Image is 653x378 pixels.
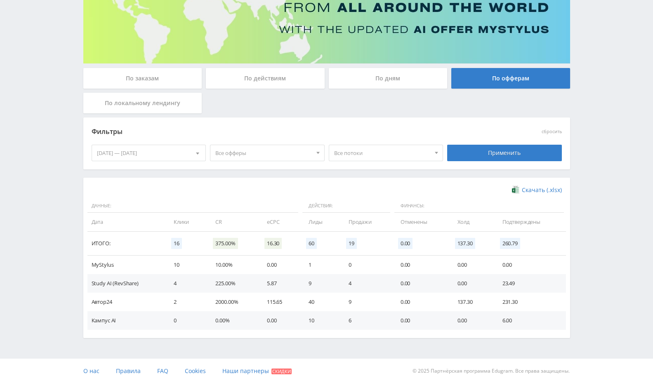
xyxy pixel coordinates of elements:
td: 6 [340,311,392,330]
div: По локальному лендингу [83,93,202,113]
td: 9 [300,274,340,293]
span: 375.00% [213,238,238,249]
td: 40 [300,293,340,311]
td: Study AI (RevShare) [87,274,165,293]
td: Подтверждены [494,213,566,231]
span: 16 [171,238,182,249]
td: CR [207,213,259,231]
td: 0.00 [449,311,494,330]
td: Кампус AI [87,311,165,330]
td: 0.00 [392,274,449,293]
td: 9 [340,293,392,311]
td: 0.00 [259,256,300,274]
td: Клики [165,213,207,231]
div: По офферам [451,68,570,89]
span: Скидки [271,369,292,374]
td: 225.00% [207,274,259,293]
div: По действиям [206,68,325,89]
td: 10 [300,311,340,330]
td: 0.00 [449,274,494,293]
div: По заказам [83,68,202,89]
img: xlsx [512,185,519,194]
span: FAQ [157,367,168,375]
div: По дням [329,68,448,89]
span: 60 [306,238,317,249]
span: 16.30 [264,238,282,249]
td: 0.00 [449,256,494,274]
td: 0.00 [392,311,449,330]
td: 6.00 [494,311,566,330]
td: 231.30 [494,293,566,311]
td: 10.00% [207,256,259,274]
td: 0.00 [259,311,300,330]
span: 0.00 [398,238,413,249]
span: 260.79 [500,238,520,249]
td: Дата [87,213,165,231]
td: Лиды [300,213,340,231]
span: О нас [83,367,99,375]
td: 4 [165,274,207,293]
td: Продажи [340,213,392,231]
a: Скачать (.xlsx) [512,186,561,194]
span: Все офферы [215,145,312,161]
td: 5.87 [259,274,300,293]
div: Применить [447,145,562,161]
span: 137.30 [455,238,475,249]
div: [DATE] — [DATE] [92,145,206,161]
span: Cookies [185,367,206,375]
td: MyStylus [87,256,165,274]
span: Скачать (.xlsx) [522,187,562,193]
td: Холд [449,213,494,231]
td: Автор24 [87,293,165,311]
td: 0 [340,256,392,274]
td: 0.00 [392,293,449,311]
td: 0 [165,311,207,330]
td: 137.30 [449,293,494,311]
span: Наши партнеры [222,367,269,375]
td: 23.49 [494,274,566,293]
td: 4 [340,274,392,293]
td: 0.00 [392,256,449,274]
span: Финансы: [394,199,564,213]
td: Итого: [87,232,165,256]
td: 0.00% [207,311,259,330]
td: eCPC [259,213,300,231]
td: 0.00 [494,256,566,274]
button: сбросить [542,129,562,134]
td: 2000.00% [207,293,259,311]
td: 115.65 [259,293,300,311]
td: Отменены [392,213,449,231]
span: Действия: [302,199,390,213]
span: Правила [116,367,141,375]
div: Фильтры [92,126,443,138]
span: Все потоки [334,145,431,161]
span: 19 [346,238,357,249]
td: 10 [165,256,207,274]
td: 1 [300,256,340,274]
td: 2 [165,293,207,311]
span: Данные: [87,199,299,213]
